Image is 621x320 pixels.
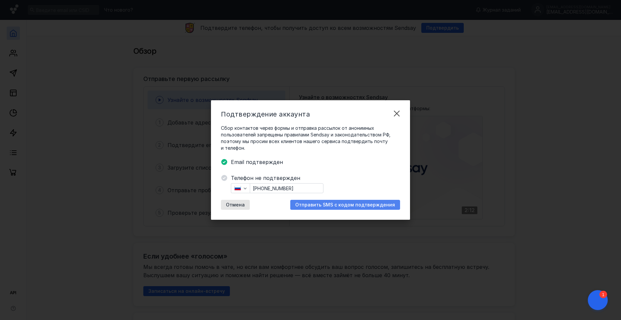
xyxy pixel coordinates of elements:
[221,110,310,118] span: Подтверждение аккаунта
[231,158,400,166] span: Email подтвержден
[290,200,400,210] button: Отправить SMS с кодом подтверждения
[231,174,400,182] span: Телефон не подтвержден
[221,125,400,151] span: Сбор контактов через формы и отправка рассылок от анонимных пользователей запрещены правилами Sen...
[226,202,245,208] span: Отмена
[221,200,250,210] button: Отмена
[295,202,395,208] span: Отправить SMS с кодом подтверждения
[15,4,23,11] div: 1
